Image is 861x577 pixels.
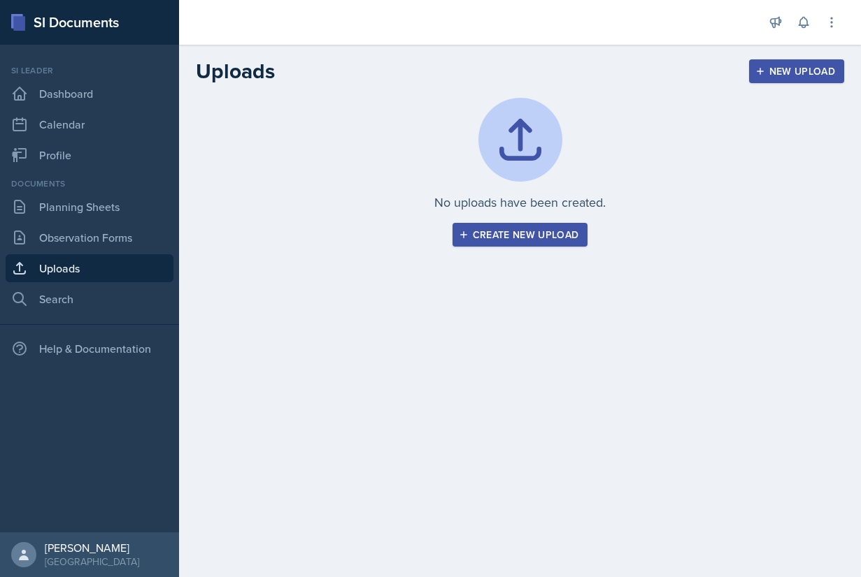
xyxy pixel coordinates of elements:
[749,59,845,83] button: New Upload
[45,555,139,569] div: [GEOGRAPHIC_DATA]
[758,66,836,77] div: New Upload
[6,177,173,190] div: Documents
[462,229,579,240] div: Create new upload
[6,224,173,251] a: Observation Forms
[6,285,173,313] a: Search
[6,335,173,363] div: Help & Documentation
[6,64,173,77] div: Si leader
[45,541,139,555] div: [PERSON_NAME]
[196,59,275,84] h2: Uploads
[6,80,173,108] a: Dashboard
[6,110,173,138] a: Calendar
[6,141,173,169] a: Profile
[453,223,588,247] button: Create new upload
[434,193,606,212] p: No uploads have been created.
[6,254,173,282] a: Uploads
[6,193,173,221] a: Planning Sheets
